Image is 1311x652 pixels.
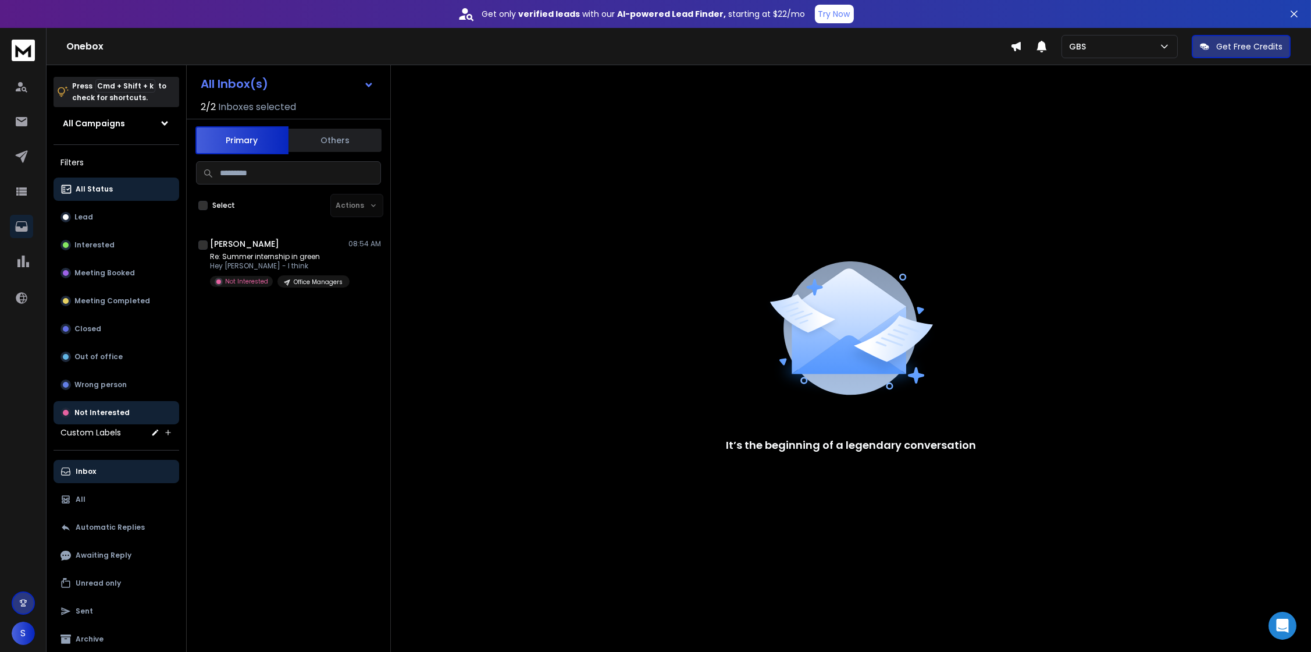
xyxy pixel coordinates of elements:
[54,488,179,511] button: All
[54,289,179,313] button: Meeting Completed
[54,401,179,424] button: Not Interested
[1192,35,1291,58] button: Get Free Credits
[76,635,104,644] p: Archive
[76,185,113,194] p: All Status
[66,40,1010,54] h1: Onebox
[12,40,35,61] img: logo
[818,8,850,20] p: Try Now
[54,178,179,201] button: All Status
[54,516,179,539] button: Automatic Replies
[76,523,145,532] p: Automatic Replies
[74,296,150,306] p: Meeting Completed
[210,261,350,271] p: Hey [PERSON_NAME] - I think
[54,600,179,623] button: Sent
[54,261,179,285] button: Meeting Booked
[54,154,179,171] h3: Filters
[54,373,179,396] button: Wrong person
[54,460,179,483] button: Inbox
[218,100,296,114] h3: Inboxes selected
[726,437,976,453] p: It’s the beginning of a legendary conversation
[210,252,350,261] p: Re: Summer internship in green
[54,233,179,257] button: Interested
[74,380,127,389] p: Wrong person
[201,100,216,114] span: 2 / 2
[54,572,179,595] button: Unread only
[95,79,155,93] span: Cmd + Shift + k
[225,277,268,286] p: Not Interested
[60,427,121,438] h3: Custom Labels
[74,324,101,334] p: Closed
[201,78,268,90] h1: All Inbox(s)
[76,495,85,504] p: All
[74,240,115,250] p: Interested
[1069,41,1091,52] p: GBS
[1216,41,1282,52] p: Get Free Credits
[76,551,131,560] p: Awaiting Reply
[12,622,35,645] button: S
[54,345,179,368] button: Out of office
[74,212,93,222] p: Lead
[212,201,235,210] label: Select
[63,118,125,129] h1: All Campaigns
[54,628,179,651] button: Archive
[288,127,382,153] button: Others
[210,238,279,250] h1: [PERSON_NAME]
[54,205,179,229] button: Lead
[76,607,93,616] p: Sent
[195,126,288,154] button: Primary
[348,239,381,249] p: 08:54 AM
[54,544,179,567] button: Awaiting Reply
[815,5,854,23] button: Try Now
[74,352,123,362] p: Out of office
[74,268,135,278] p: Meeting Booked
[72,80,166,104] p: Press to check for shortcuts.
[54,112,179,135] button: All Campaigns
[76,579,121,588] p: Unread only
[294,278,343,286] p: Office Managers
[519,8,580,20] strong: verified leads
[74,408,130,417] p: Not Interested
[1269,612,1296,640] div: Open Intercom Messenger
[618,8,726,20] strong: AI-powered Lead Finder,
[54,317,179,341] button: Closed
[191,72,383,95] button: All Inbox(s)
[76,467,96,476] p: Inbox
[482,8,806,20] p: Get only with our starting at $22/mo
